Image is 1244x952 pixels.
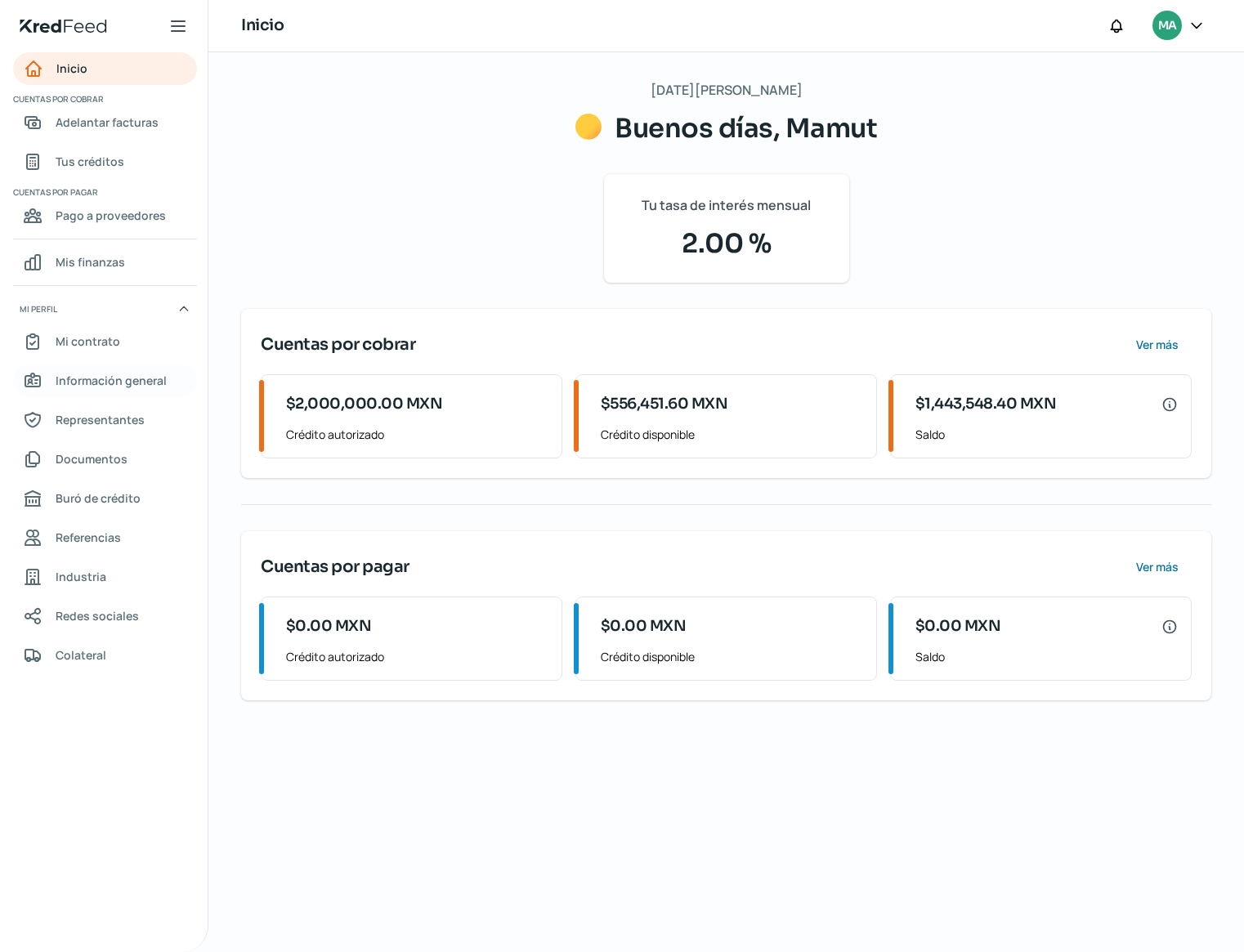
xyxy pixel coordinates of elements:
[13,199,197,232] a: Pago a proveedores
[241,14,284,38] h1: Inicio
[56,488,141,508] span: Buró de crédito
[261,333,415,357] span: Cuentas por cobrar
[56,252,125,272] span: Mis finanzas
[13,92,195,106] span: Cuentas por cobrar
[56,606,139,626] span: Redes sociales
[56,151,124,172] span: Tus créditos
[615,112,877,145] span: Buenos días, Mamut
[1158,16,1176,36] span: MA
[13,521,197,554] a: Referencias
[13,404,197,436] a: Representantes
[13,325,197,358] a: Mi contrato
[601,646,863,667] span: Crédito disponible
[13,106,197,139] a: Adelantar facturas
[56,58,87,78] span: Inicio
[56,645,106,665] span: Colateral
[1122,551,1192,583] button: Ver más
[915,646,1178,667] span: Saldo
[915,424,1178,445] span: Saldo
[651,78,803,102] span: [DATE][PERSON_NAME]
[601,615,687,637] span: $0.00 MXN
[601,393,728,415] span: $556,451.60 MXN
[56,370,167,391] span: Información general
[13,482,197,515] a: Buró de crédito
[56,449,128,469] span: Documentos
[1122,329,1192,361] button: Ver más
[56,409,145,430] span: Representantes
[1136,339,1179,351] span: Ver más
[575,114,602,140] img: Saludos
[286,646,548,667] span: Crédito autorizado
[20,302,57,316] span: Mi perfil
[286,615,372,637] span: $0.00 MXN
[13,364,197,397] a: Información general
[56,566,106,587] span: Industria
[13,185,195,199] span: Cuentas por pagar
[56,527,121,548] span: Referencias
[13,639,197,672] a: Colateral
[261,555,409,579] span: Cuentas por pagar
[915,615,1001,637] span: $0.00 MXN
[13,443,197,476] a: Documentos
[1136,561,1179,573] span: Ver más
[624,224,830,263] span: 2.00 %
[286,393,443,415] span: $2,000,000.00 MXN
[13,561,197,593] a: Industria
[13,246,197,279] a: Mis finanzas
[56,205,166,226] span: Pago a proveedores
[642,194,811,217] span: Tu tasa de interés mensual
[13,600,197,632] a: Redes sociales
[601,424,863,445] span: Crédito disponible
[56,112,159,132] span: Adelantar facturas
[286,424,548,445] span: Crédito autorizado
[13,52,197,85] a: Inicio
[915,393,1057,415] span: $1,443,548.40 MXN
[13,145,197,178] a: Tus créditos
[56,331,120,351] span: Mi contrato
